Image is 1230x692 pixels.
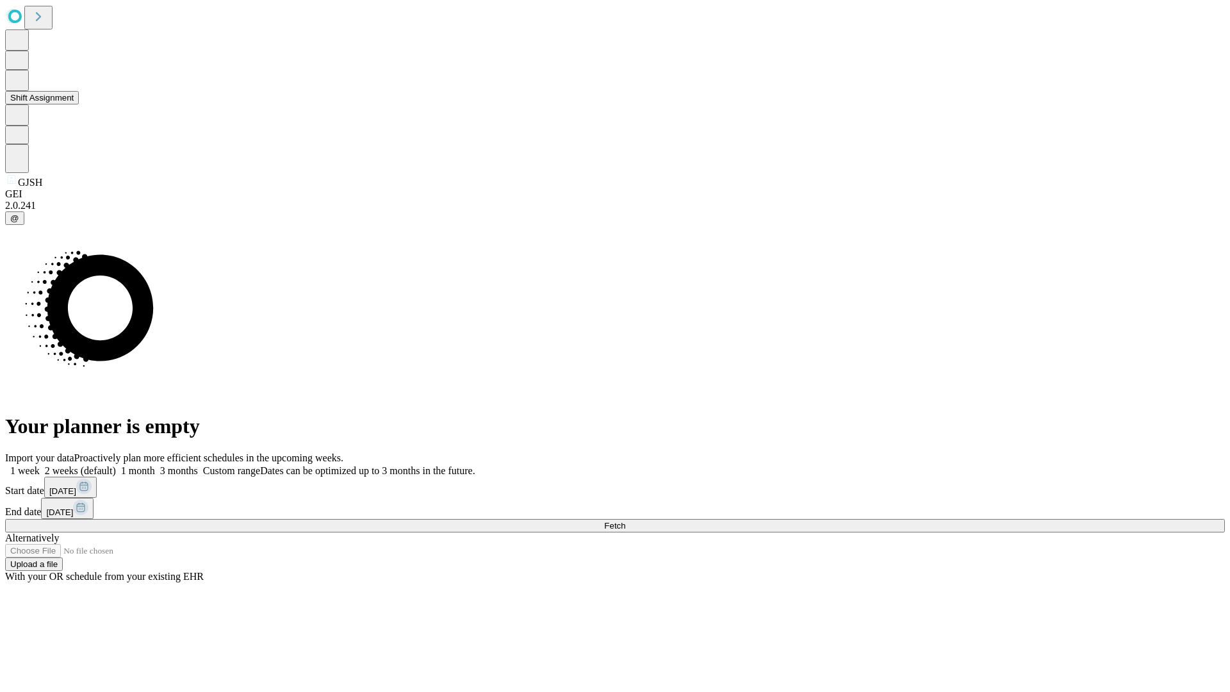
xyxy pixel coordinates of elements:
[5,557,63,571] button: Upload a file
[5,91,79,104] button: Shift Assignment
[5,211,24,225] button: @
[160,465,198,476] span: 3 months
[10,213,19,223] span: @
[5,532,59,543] span: Alternatively
[10,465,40,476] span: 1 week
[44,477,97,498] button: [DATE]
[5,452,74,463] span: Import your data
[45,465,116,476] span: 2 weeks (default)
[41,498,94,519] button: [DATE]
[74,452,343,463] span: Proactively plan more efficient schedules in the upcoming weeks.
[5,200,1225,211] div: 2.0.241
[49,486,76,496] span: [DATE]
[260,465,475,476] span: Dates can be optimized up to 3 months in the future.
[5,188,1225,200] div: GEI
[5,415,1225,438] h1: Your planner is empty
[5,571,204,582] span: With your OR schedule from your existing EHR
[5,477,1225,498] div: Start date
[18,177,42,188] span: GJSH
[5,519,1225,532] button: Fetch
[5,498,1225,519] div: End date
[604,521,625,531] span: Fetch
[203,465,260,476] span: Custom range
[121,465,155,476] span: 1 month
[46,507,73,517] span: [DATE]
